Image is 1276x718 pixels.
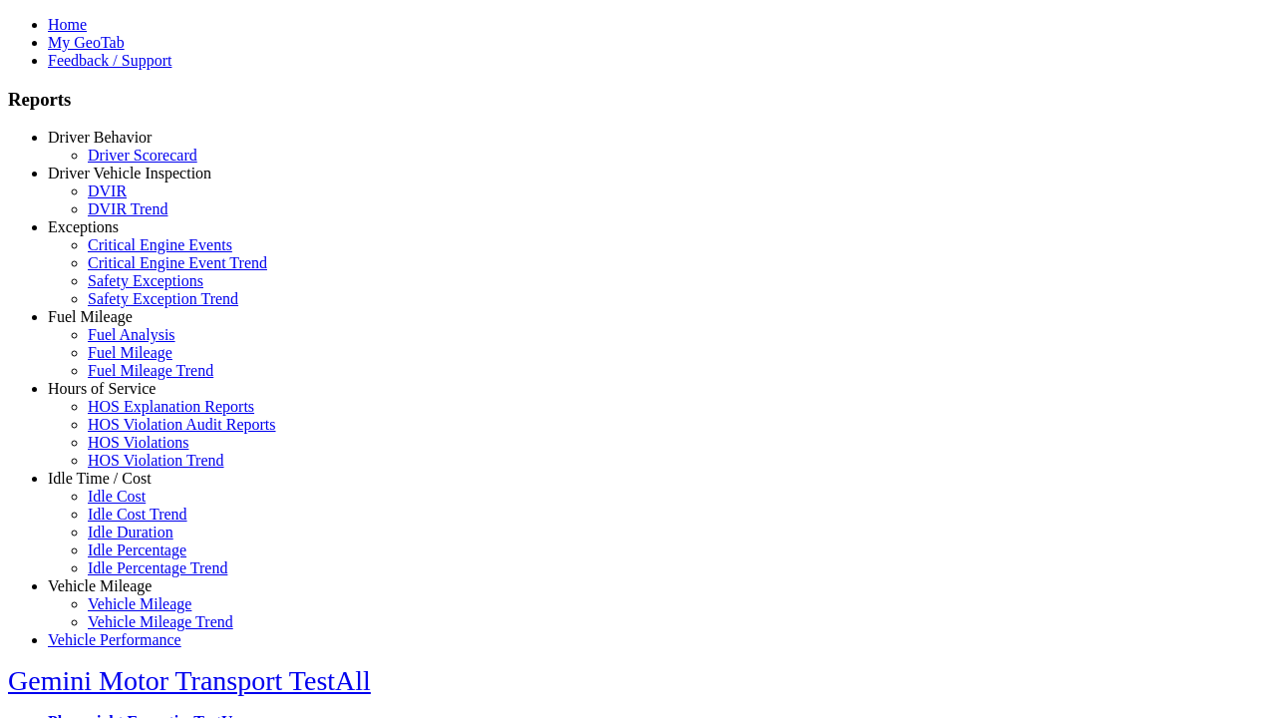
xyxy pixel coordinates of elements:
[88,362,213,379] a: Fuel Mileage Trend
[48,470,152,487] a: Idle Time / Cost
[88,452,224,469] a: HOS Violation Trend
[88,147,197,164] a: Driver Scorecard
[48,52,171,69] a: Feedback / Support
[88,613,233,630] a: Vehicle Mileage Trend
[88,416,276,433] a: HOS Violation Audit Reports
[88,344,172,361] a: Fuel Mileage
[8,89,1268,111] h3: Reports
[88,506,187,523] a: Idle Cost Trend
[48,380,156,397] a: Hours of Service
[88,488,146,505] a: Idle Cost
[88,290,238,307] a: Safety Exception Trend
[48,631,181,648] a: Vehicle Performance
[48,16,87,33] a: Home
[48,308,133,325] a: Fuel Mileage
[48,34,125,51] a: My GeoTab
[88,524,173,540] a: Idle Duration
[88,326,175,343] a: Fuel Analysis
[88,182,127,199] a: DVIR
[88,559,227,576] a: Idle Percentage Trend
[48,129,152,146] a: Driver Behavior
[88,541,186,558] a: Idle Percentage
[48,165,211,181] a: Driver Vehicle Inspection
[8,665,371,696] a: Gemini Motor Transport TestAll
[48,577,152,594] a: Vehicle Mileage
[48,218,119,235] a: Exceptions
[88,434,188,451] a: HOS Violations
[88,398,254,415] a: HOS Explanation Reports
[88,254,267,271] a: Critical Engine Event Trend
[88,595,191,612] a: Vehicle Mileage
[88,272,203,289] a: Safety Exceptions
[88,200,167,217] a: DVIR Trend
[88,236,232,253] a: Critical Engine Events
